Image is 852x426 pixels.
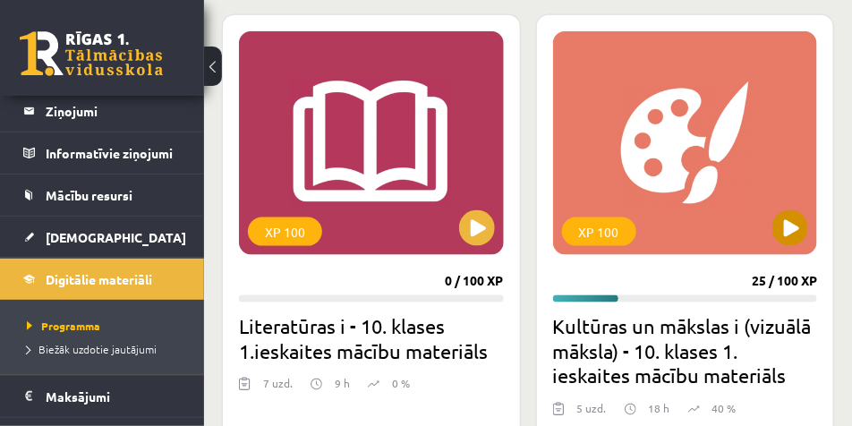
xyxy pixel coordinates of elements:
[27,318,186,334] a: Programma
[392,376,410,392] p: 0 %
[263,376,293,403] div: 7 uzd.
[20,31,163,76] a: Rīgas 1. Tālmācības vidusskola
[23,90,182,132] a: Ziņojumi
[248,217,322,246] div: XP 100
[649,401,670,417] p: 18 h
[46,132,182,174] legend: Informatīvie ziņojumi
[712,401,737,417] p: 40 %
[46,187,132,203] span: Mācību resursi
[27,319,100,333] span: Programma
[23,259,182,300] a: Digitālie materiāli
[23,376,182,417] a: Maksājumi
[46,271,152,287] span: Digitālie materiāli
[46,229,186,245] span: [DEMOGRAPHIC_DATA]
[23,217,182,258] a: [DEMOGRAPHIC_DATA]
[553,313,818,388] h2: Kultūras un mākslas i (vizuālā māksla) - 10. klases 1. ieskaites mācību materiāls
[562,217,636,246] div: XP 100
[46,90,182,132] legend: Ziņojumi
[335,376,350,392] p: 9 h
[23,175,182,216] a: Mācību resursi
[46,376,182,417] legend: Maksājumi
[239,313,504,363] h2: Literatūras i - 10. klases 1.ieskaites mācību materiāls
[27,341,186,357] a: Biežāk uzdotie jautājumi
[27,342,157,356] span: Biežāk uzdotie jautājumi
[23,132,182,174] a: Informatīvie ziņojumi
